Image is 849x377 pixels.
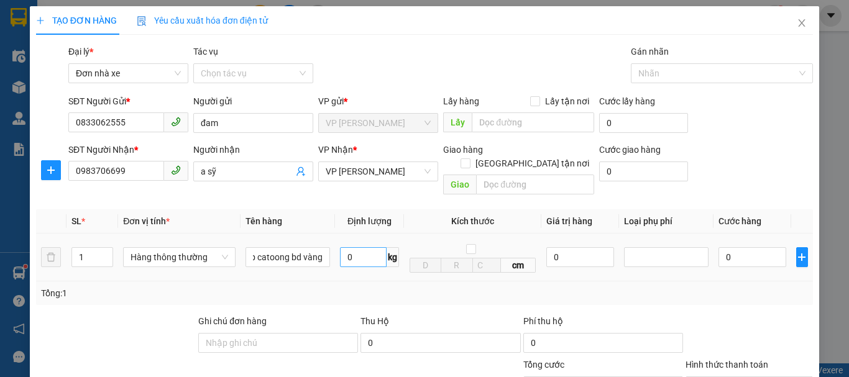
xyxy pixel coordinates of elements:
span: Giao [443,175,476,194]
input: D [410,258,441,273]
span: Đơn nhà xe [76,64,181,83]
span: TẠO ĐƠN HÀNG [36,16,117,25]
label: Gán nhãn [631,47,669,57]
div: Tổng: 1 [41,286,329,300]
input: R [441,258,472,273]
span: down [103,258,110,266]
span: Giá trị hàng [546,216,592,226]
span: [GEOGRAPHIC_DATA] tận nơi [470,157,594,170]
span: kg [387,247,399,267]
button: Close [784,6,819,41]
button: plus [796,247,808,267]
label: Cước lấy hàng [599,96,655,106]
span: Thu Hộ [360,316,389,326]
span: Tên hàng [246,216,282,226]
label: Tác vụ [193,47,218,57]
label: Cước giao hàng [599,145,661,155]
span: VP Linh Đàm [326,114,431,132]
button: delete [41,247,61,267]
span: VP LÊ HỒNG PHONG [326,162,431,181]
label: Hình thức thanh toán [686,360,768,370]
div: Người nhận [193,143,313,157]
span: Định lượng [347,216,392,226]
input: Cước giao hàng [599,161,688,181]
span: Đại lý [68,47,93,57]
span: Tổng cước [523,360,564,370]
span: phone [171,165,181,175]
input: VD: Bàn, Ghế [246,247,330,267]
span: Increase Value [99,248,112,257]
span: cm [501,258,536,273]
button: plus [41,160,61,180]
span: close [797,18,807,28]
span: Lấy tận nơi [540,94,594,108]
span: Decrease Value [99,257,112,266]
span: user-add [296,166,306,176]
img: icon [137,16,147,26]
span: Hàng thông thường [131,248,228,266]
span: Kích thước [451,216,494,226]
th: Loại phụ phí [619,209,714,234]
input: C [472,258,501,273]
span: Yêu cầu xuất hóa đơn điện tử [137,16,268,25]
span: Giao hàng [443,145,483,155]
span: Lấy hàng [443,96,479,106]
span: plus [42,165,60,175]
input: Cước lấy hàng [599,113,688,133]
input: 0 [546,247,614,267]
span: VP Nhận [318,145,353,155]
span: up [103,250,110,257]
label: Ghi chú đơn hàng [198,316,267,326]
input: Ghi chú đơn hàng [198,333,358,353]
span: Đơn vị tính [123,216,170,226]
div: Phí thu hộ [523,314,683,333]
input: Dọc đường [476,175,594,194]
div: SĐT Người Nhận [68,143,188,157]
span: Cước hàng [718,216,761,226]
div: Người gửi [193,94,313,108]
span: Lấy [443,112,472,132]
span: phone [171,117,181,127]
div: SĐT Người Gửi [68,94,188,108]
span: plus [36,16,45,25]
input: Dọc đường [472,112,594,132]
div: VP gửi [318,94,438,108]
span: SL [71,216,81,226]
span: plus [797,252,807,262]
